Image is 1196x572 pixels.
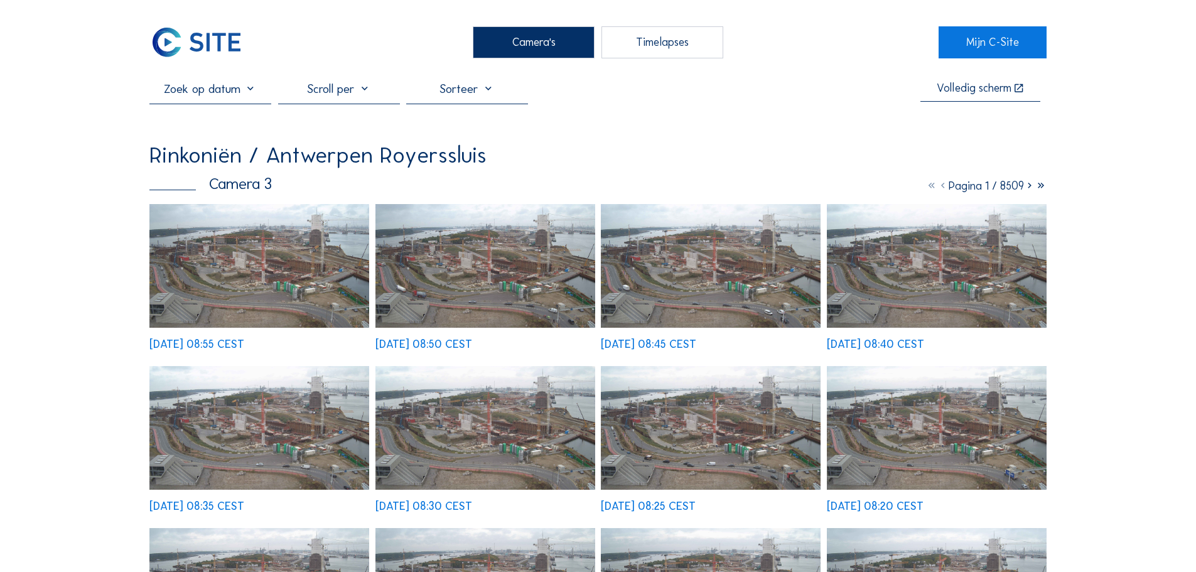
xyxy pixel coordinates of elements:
div: [DATE] 08:35 CEST [149,501,244,512]
a: C-SITE Logo [149,26,257,58]
img: image_52911542 [149,204,369,328]
div: [DATE] 08:40 CEST [827,339,924,350]
img: image_52910559 [827,366,1047,490]
img: image_52910854 [375,366,595,490]
div: [DATE] 08:55 CEST [149,339,244,350]
div: [DATE] 08:20 CEST [827,501,924,512]
div: Rinkoniën / Antwerpen Royerssluis [149,144,487,166]
div: Volledig scherm [937,83,1011,95]
div: [DATE] 08:25 CEST [601,501,696,512]
div: [DATE] 08:45 CEST [601,339,696,350]
input: Zoek op datum 󰅀 [149,81,271,96]
div: [DATE] 08:50 CEST [375,339,472,350]
img: image_52911251 [601,204,821,328]
img: image_52911386 [375,204,595,328]
div: [DATE] 08:30 CEST [375,501,472,512]
span: Pagina 1 / 8509 [949,179,1024,193]
div: Timelapses [601,26,723,58]
div: Camera 3 [149,176,272,192]
img: C-SITE Logo [149,26,244,58]
a: Mijn C-Site [939,26,1046,58]
img: image_52911099 [827,204,1047,328]
div: Camera's [473,26,595,58]
img: image_52910944 [149,366,369,490]
img: image_52910710 [601,366,821,490]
